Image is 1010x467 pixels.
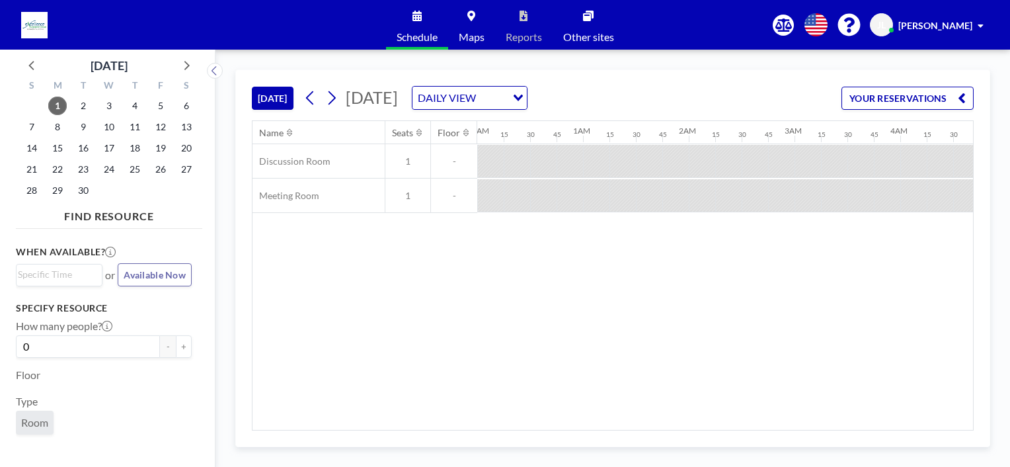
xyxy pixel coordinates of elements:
span: Discussion Room [252,155,330,167]
span: Sunday, September 28, 2025 [22,181,41,200]
div: 30 [633,130,641,139]
div: 15 [606,130,614,139]
span: [DATE] [346,87,398,107]
h3: Specify resource [16,302,192,314]
div: Name [259,127,284,139]
div: 12AM [467,126,489,136]
button: YOUR RESERVATIONS [841,87,974,110]
span: Room [21,416,48,429]
span: Meeting Room [252,190,319,202]
div: Seats [392,127,413,139]
div: S [173,78,199,95]
div: M [45,78,71,95]
div: [DATE] [91,56,128,75]
div: Search for option [412,87,527,109]
div: 3AM [785,126,802,136]
span: Monday, September 22, 2025 [48,160,67,179]
div: Search for option [17,265,102,284]
span: Schedule [397,32,438,42]
span: DAILY VIEW [415,89,479,106]
div: 45 [765,130,773,139]
span: Other sites [563,32,614,42]
span: Available Now [124,269,186,280]
img: organization-logo [21,12,48,38]
div: S [19,78,45,95]
span: [PERSON_NAME] [898,20,972,31]
div: T [71,78,97,95]
span: Saturday, September 13, 2025 [177,118,196,136]
span: Saturday, September 6, 2025 [177,97,196,115]
span: Tuesday, September 2, 2025 [74,97,93,115]
div: 15 [818,130,826,139]
div: 30 [527,130,535,139]
span: Sunday, September 7, 2025 [22,118,41,136]
span: Sunday, September 21, 2025 [22,160,41,179]
label: Type [16,395,38,408]
span: Tuesday, September 30, 2025 [74,181,93,200]
div: T [122,78,147,95]
div: 15 [712,130,720,139]
div: 1AM [573,126,590,136]
label: Floor [16,368,40,382]
div: W [97,78,122,95]
span: Maps [459,32,485,42]
span: 1 [385,155,430,167]
span: Friday, September 26, 2025 [151,160,170,179]
span: Monday, September 1, 2025 [48,97,67,115]
span: Friday, September 19, 2025 [151,139,170,157]
button: Available Now [118,263,192,286]
div: Floor [438,127,460,139]
span: Friday, September 12, 2025 [151,118,170,136]
div: 15 [500,130,508,139]
span: Monday, September 8, 2025 [48,118,67,136]
span: Tuesday, September 16, 2025 [74,139,93,157]
span: Thursday, September 18, 2025 [126,139,144,157]
div: 30 [844,130,852,139]
div: 4AM [890,126,908,136]
span: Thursday, September 11, 2025 [126,118,144,136]
span: - [431,155,477,167]
div: 30 [738,130,746,139]
span: or [105,269,115,282]
span: Thursday, September 4, 2025 [126,97,144,115]
span: - [431,190,477,202]
input: Search for option [18,267,95,282]
input: Search for option [480,89,505,106]
span: Sunday, September 14, 2025 [22,139,41,157]
span: Wednesday, September 3, 2025 [100,97,118,115]
button: [DATE] [252,87,293,110]
span: JL [877,19,886,31]
div: 2AM [679,126,696,136]
span: Tuesday, September 23, 2025 [74,160,93,179]
div: F [147,78,173,95]
div: 45 [871,130,878,139]
span: 1 [385,190,430,202]
span: Wednesday, September 10, 2025 [100,118,118,136]
span: Friday, September 5, 2025 [151,97,170,115]
span: Thursday, September 25, 2025 [126,160,144,179]
div: 15 [923,130,931,139]
span: Monday, September 15, 2025 [48,139,67,157]
label: How many people? [16,319,112,333]
button: + [176,335,192,358]
span: Monday, September 29, 2025 [48,181,67,200]
span: Saturday, September 27, 2025 [177,160,196,179]
button: - [160,335,176,358]
span: Reports [506,32,542,42]
div: 45 [659,130,667,139]
div: 45 [553,130,561,139]
span: Tuesday, September 9, 2025 [74,118,93,136]
div: 30 [950,130,958,139]
span: Saturday, September 20, 2025 [177,139,196,157]
span: Wednesday, September 17, 2025 [100,139,118,157]
span: Wednesday, September 24, 2025 [100,160,118,179]
h4: FIND RESOURCE [16,204,202,223]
